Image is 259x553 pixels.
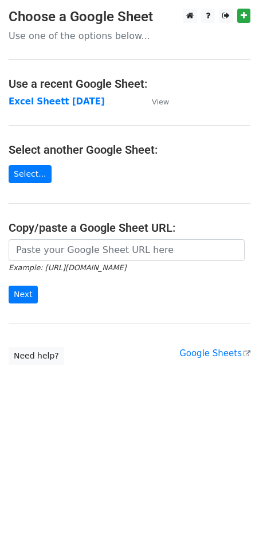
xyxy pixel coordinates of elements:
[9,143,250,157] h4: Select another Google Sheet:
[152,98,169,106] small: View
[9,221,250,235] h4: Copy/paste a Google Sheet URL:
[9,165,52,183] a: Select...
[9,9,250,25] h3: Choose a Google Sheet
[9,77,250,91] h4: Use a recent Google Sheet:
[9,347,64,365] a: Need help?
[9,30,250,42] p: Use one of the options below...
[179,348,250,359] a: Google Sheets
[9,239,245,261] input: Paste your Google Sheet URL here
[9,286,38,303] input: Next
[202,498,259,553] iframe: Chat Widget
[9,263,126,272] small: Example: [URL][DOMAIN_NAME]
[140,96,169,107] a: View
[9,96,105,107] a: Excel Sheett [DATE]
